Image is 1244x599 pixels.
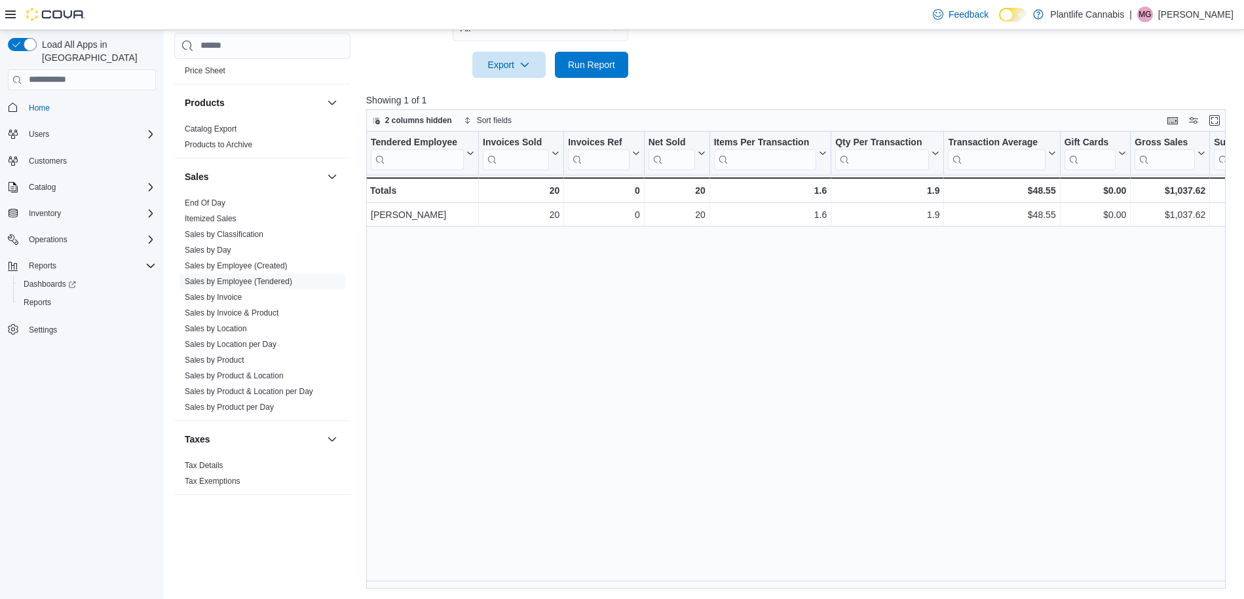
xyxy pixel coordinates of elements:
div: Matthew Gallie [1137,7,1153,22]
button: Reports [3,257,161,275]
div: Pricing [174,63,350,84]
h3: Products [185,96,225,109]
a: Sales by Day [185,245,231,255]
span: Settings [24,321,156,337]
div: Totals [370,183,474,198]
span: Dashboards [24,279,76,289]
span: Price Sheet [185,65,225,76]
button: Catalog [3,178,161,196]
button: Taxes [185,433,322,446]
a: Sales by Product [185,355,244,365]
a: Sales by Product per Day [185,403,274,412]
a: Sales by Invoice [185,293,242,302]
span: Inventory [24,206,156,221]
div: Items Per Transaction [713,136,816,170]
a: Settings [24,322,62,338]
div: Items Per Transaction [713,136,816,149]
div: Gross Sales [1135,136,1195,149]
button: Gross Sales [1135,136,1205,170]
span: Customers [24,153,156,169]
div: Tendered Employee [371,136,464,149]
p: [PERSON_NAME] [1158,7,1234,22]
span: Products to Archive [185,139,252,150]
div: $1,037.62 [1135,207,1205,223]
a: Sales by Product & Location [185,371,284,380]
a: Sales by Location [185,324,247,333]
h3: Sales [185,170,209,183]
span: Sales by Location [185,323,247,334]
button: Products [324,95,340,111]
div: $48.55 [948,207,1055,223]
div: Qty Per Transaction [835,136,929,170]
span: Home [24,100,156,116]
button: Reports [13,293,161,312]
span: Catalog [24,179,156,195]
a: Reports [18,295,56,310]
span: Sales by Invoice & Product [185,308,278,318]
button: Sales [185,170,322,183]
p: Showing 1 of 1 [366,94,1235,107]
div: [PERSON_NAME] [371,207,474,223]
span: Customers [29,156,67,166]
a: Catalog Export [185,124,236,134]
button: Run Report [555,52,628,78]
span: Reports [24,297,51,308]
button: 2 columns hidden [367,113,457,128]
div: Invoices Ref [568,136,629,170]
span: Sales by Product & Location per Day [185,386,313,397]
span: Catalog [29,182,56,192]
span: Users [24,126,156,142]
div: $1,037.62 [1135,183,1205,198]
div: Taxes [174,458,350,494]
span: Sales by Classification [185,229,263,240]
span: Sales by Day [185,245,231,255]
p: | [1129,7,1132,22]
button: Invoices Sold [483,136,559,170]
span: Load All Apps in [GEOGRAPHIC_DATA] [37,38,156,64]
button: Display options [1186,113,1201,128]
button: Tendered Employee [371,136,474,170]
button: Sales [324,169,340,185]
a: Customers [24,153,72,169]
button: Customers [3,151,161,170]
button: Catalog [24,179,61,195]
span: Dashboards [18,276,156,292]
a: Sales by Location per Day [185,340,276,349]
span: 2 columns hidden [385,115,452,126]
span: Home [29,103,50,113]
a: Dashboards [13,275,161,293]
button: Sort fields [459,113,517,128]
span: Reports [24,258,156,274]
a: Price Sheet [185,66,225,75]
a: Sales by Employee (Tendered) [185,277,292,286]
span: End Of Day [185,198,225,208]
a: Products to Archive [185,140,252,149]
button: Settings [3,319,161,338]
div: $0.00 [1064,183,1126,198]
button: Users [24,126,54,142]
a: Sales by Invoice & Product [185,308,278,318]
a: Sales by Classification [185,230,263,239]
a: Sales by Employee (Created) [185,261,288,270]
nav: Complex example [8,93,156,373]
button: Transaction Average [948,136,1055,170]
button: Qty Per Transaction [835,136,939,170]
div: 20 [649,207,706,223]
div: 1.9 [835,183,939,198]
div: Invoices Sold [483,136,549,149]
div: Gross Sales [1135,136,1195,170]
a: Itemized Sales [185,214,236,223]
button: Operations [24,232,73,247]
button: Keyboard shortcuts [1165,113,1180,128]
div: Transaction Average [948,136,1045,170]
button: Products [185,96,322,109]
div: Sales [174,195,350,420]
button: Export [472,52,546,78]
a: End Of Day [185,198,225,208]
span: Sort fields [477,115,512,126]
span: Feedback [949,8,989,21]
a: Tax Exemptions [185,477,240,486]
div: 20 [483,207,559,223]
